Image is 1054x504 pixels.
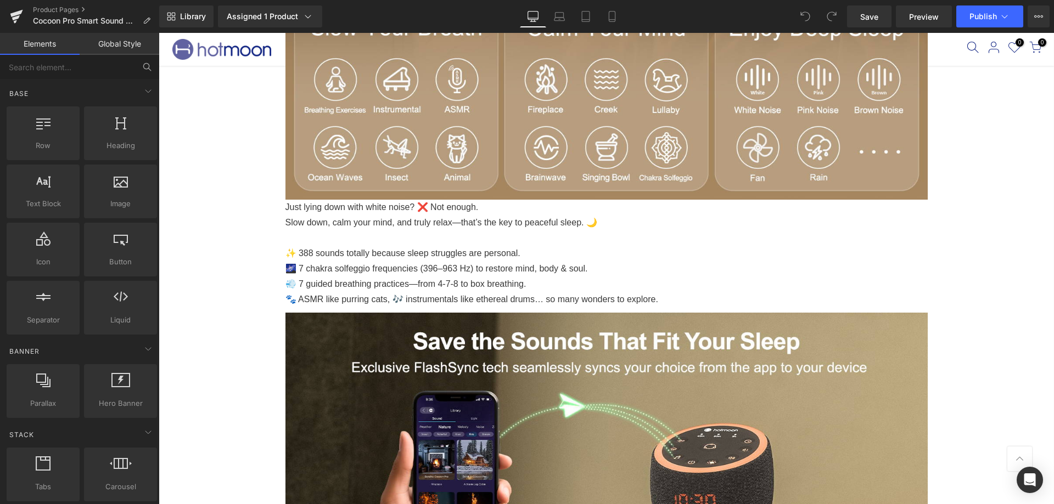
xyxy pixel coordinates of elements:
a: Product Pages [33,5,159,14]
span: Separator [10,314,76,326]
a: Tablet [573,5,599,27]
a: Mobile [599,5,625,27]
span: Parallax [10,398,76,409]
span: Stack [8,429,35,440]
button: More [1028,5,1050,27]
span: Image [87,198,154,209]
p: ✨ 388 sounds totally because sleep struggles are personal. [127,213,769,228]
p: 💨 7 guided breathing practices—from 4-7-8 to box breathing. [127,243,769,259]
span: Liquid [87,314,154,326]
a: Preview [896,5,952,27]
a: Desktop [520,5,546,27]
span: Publish [969,12,997,21]
button: Publish [956,5,1023,27]
p: 🌌 7 chakra solfeggio frequencies (396–963 Hz) to restore mind, body & soul. [127,228,769,243]
a: Global Style [80,33,159,55]
button: Redo [821,5,843,27]
div: Open Intercom Messenger [1017,467,1043,493]
p: Just lying down with white noise? ❌ Not enough. [127,167,769,182]
span: Library [180,12,206,21]
div: Assigned 1 Product [227,11,313,22]
span: Button [87,256,154,268]
span: Carousel [87,481,154,492]
span: Hero Banner [87,398,154,409]
span: Cocoon Pro Smart Sound Machine [33,16,138,25]
span: Tabs [10,481,76,492]
a: New Library [159,5,214,27]
button: Undo [794,5,816,27]
span: Heading [87,140,154,151]
p: Slow down, calm your mind, and truly relax—that’s the key to peaceful sleep. 🌙 [127,182,769,197]
a: Laptop [546,5,573,27]
span: Row [10,140,76,151]
span: Base [8,88,30,99]
span: Save [860,11,878,22]
span: Text Block [10,198,76,209]
span: Icon [10,256,76,268]
p: 🐾 ASMR like purring cats, 🎶 instrumentals like ethereal drums… so many wonders to explore. [127,259,769,274]
span: Banner [8,346,41,356]
span: Preview [909,11,939,22]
